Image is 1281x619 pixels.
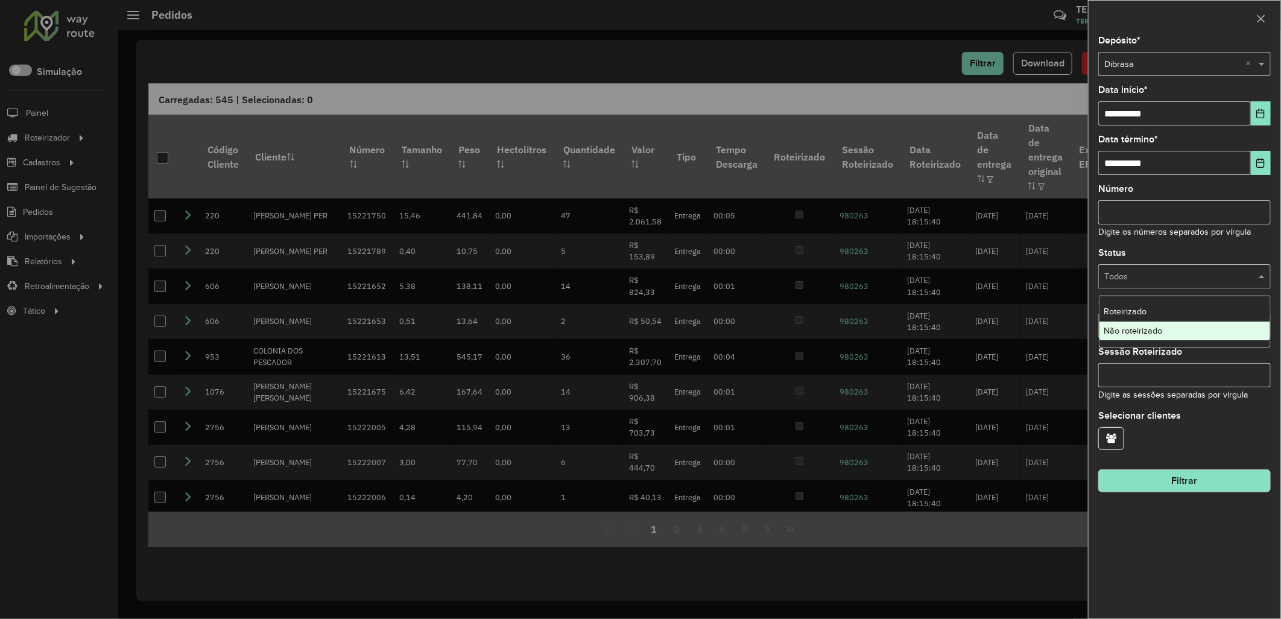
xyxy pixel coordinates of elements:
[1098,408,1181,423] label: Selecionar clientes
[1098,227,1251,236] small: Digite os números separados por vírgula
[1098,295,1141,309] label: Categoria
[1098,246,1126,260] label: Status
[1098,390,1248,399] small: Digite as sessões separadas por vírgula
[1099,296,1271,348] ng-dropdown-panel: Options list
[1098,132,1158,147] label: Data término
[1251,151,1271,175] button: Choose Date
[1098,182,1133,196] label: Número
[1098,33,1140,48] label: Depósito
[1098,469,1271,492] button: Filtrar
[1104,306,1147,316] span: Roteirizado
[1104,326,1163,335] span: Não roteirizado
[1098,83,1148,97] label: Data início
[1251,101,1271,125] button: Choose Date
[1245,58,1256,71] span: Clear all
[1098,344,1182,359] label: Sessão Roteirizado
